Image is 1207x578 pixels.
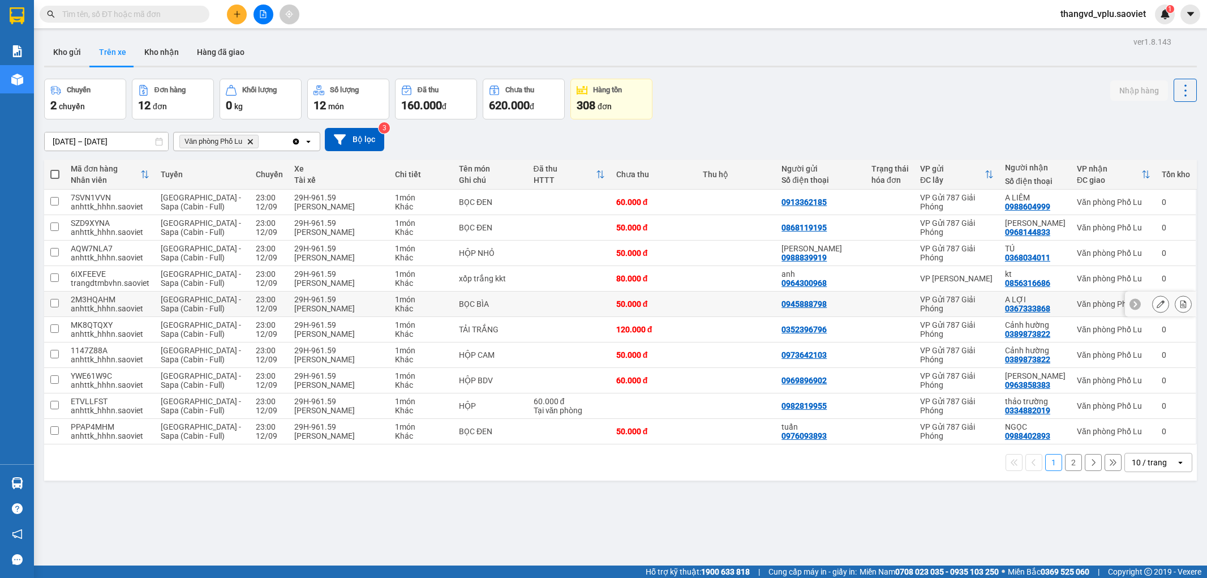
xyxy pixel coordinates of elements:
div: 1 món [395,244,448,253]
span: | [758,566,760,578]
div: 0 [1162,350,1190,359]
div: anhttk_hhhn.saoviet [71,355,149,364]
div: Văn phòng Phố Lu [1077,274,1150,283]
span: [GEOGRAPHIC_DATA] - Sapa (Cabin - Full) [161,346,241,364]
span: [GEOGRAPHIC_DATA] - Sapa (Cabin - Full) [161,320,241,339]
img: solution-icon [11,45,23,57]
div: 1 món [395,295,448,304]
div: VP Gửi 787 Giải Phóng [920,320,994,339]
button: Khối lượng0kg [220,79,302,119]
span: thangvd_vplu.saoviet [1051,7,1155,21]
div: ETVLLFST [71,397,149,406]
div: 29H-961.59 [294,219,383,228]
div: VP Gửi 787 Giải Phóng [920,244,994,262]
div: 0968144833 [1005,228,1050,237]
div: trangdtmbvhn.saoviet [71,279,149,288]
div: Khác [395,355,448,364]
div: 23:00 [256,219,283,228]
span: đơn [598,102,612,111]
div: 50.000 đ [616,427,692,436]
button: Bộ lọc [325,128,384,151]
div: Mã đơn hàng [71,164,140,173]
div: xốp trắng kkt [459,274,522,283]
div: 1 món [395,320,448,329]
strong: 0708 023 035 - 0935 103 250 [895,567,999,576]
div: [PERSON_NAME] [294,253,383,262]
button: Hàng đã giao [188,38,254,66]
span: Hỗ trợ kỹ thuật: [646,566,750,578]
div: [PERSON_NAME] [294,202,383,211]
div: PPAP4MHM [71,422,149,431]
div: 0963858383 [1005,380,1050,389]
div: 120.000 đ [616,325,692,334]
div: Ghi chú [459,175,522,185]
img: logo-vxr [10,7,24,24]
div: Số điện thoại [781,175,860,185]
div: Khối lượng [242,86,277,94]
span: [GEOGRAPHIC_DATA] - Sapa (Cabin - Full) [161,193,241,211]
div: 0 [1162,401,1190,410]
div: 29H-961.59 [294,269,383,279]
div: 0 [1162,223,1190,232]
th: Toggle SortBy [528,160,611,190]
span: 0 [226,99,232,112]
div: [PERSON_NAME] [294,406,383,415]
button: Chưa thu620.000đ [483,79,565,119]
div: 1 món [395,371,448,380]
span: Miền Nam [860,566,999,578]
div: 12/09 [256,355,283,364]
div: MK8QTQXY [71,320,149,329]
span: search [47,10,55,18]
div: anh [781,269,860,279]
div: 0368034011 [1005,253,1050,262]
div: 0 [1162,427,1190,436]
div: 23:00 [256,269,283,279]
div: 0913362185 [781,198,827,207]
div: MẠNH HẢI [1005,219,1066,228]
div: HỘP [459,401,522,410]
input: Selected Văn phòng Phố Lu. [261,136,262,147]
div: [PERSON_NAME] [294,279,383,288]
div: Văn phòng Phố Lu [1077,376,1150,385]
div: 1 món [395,193,448,202]
div: 0367333868 [1005,304,1050,313]
div: Tên món [459,164,522,173]
button: Kho nhận [135,38,188,66]
div: Chưa thu [616,170,692,179]
span: [GEOGRAPHIC_DATA] - Sapa (Cabin - Full) [161,295,241,313]
div: [PERSON_NAME] [294,380,383,389]
span: Văn phòng Phố Lu, close by backspace [179,135,259,148]
button: plus [227,5,247,24]
div: 12/09 [256,202,283,211]
div: 12/09 [256,380,283,389]
div: TÚ [1005,244,1066,253]
div: 0988839919 [781,253,827,262]
div: 12/09 [256,253,283,262]
div: 12/09 [256,431,283,440]
button: Kho gửi [44,38,90,66]
button: Số lượng12món [307,79,389,119]
div: Văn phòng Phố Lu [1077,401,1150,410]
div: Tuyến [161,170,244,179]
div: anhttk_hhhn.saoviet [71,253,149,262]
span: 1 [1168,5,1172,13]
div: VP Gửi 787 Giải Phóng [920,346,994,364]
div: VP Gửi 787 Giải Phóng [920,193,994,211]
div: [PERSON_NAME] [294,431,383,440]
th: Toggle SortBy [65,160,155,190]
div: Hàng tồn [593,86,622,94]
div: VP Gửi 787 Giải Phóng [920,295,994,313]
button: 2 [1065,454,1082,471]
div: VP Gửi 787 Giải Phóng [920,397,994,415]
div: 0982819955 [781,401,827,410]
span: đơn [153,102,167,111]
div: Anh Sơn [781,244,860,253]
span: [GEOGRAPHIC_DATA] - Sapa (Cabin - Full) [161,397,241,415]
div: tuấn [781,422,860,431]
span: 12 [138,99,151,112]
svg: open [304,137,313,146]
div: 29H-961.59 [294,295,383,304]
span: Miền Bắc [1008,566,1089,578]
div: VP Gửi 787 Giải Phóng [920,219,994,237]
svg: Clear all [291,137,300,146]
